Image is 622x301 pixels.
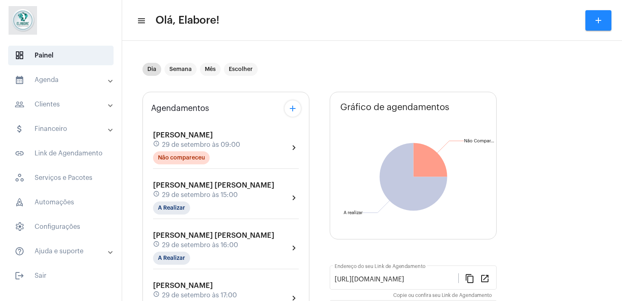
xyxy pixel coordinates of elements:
[464,139,494,143] text: Não Compar...
[153,232,274,239] span: [PERSON_NAME] [PERSON_NAME]
[15,246,109,256] mat-panel-title: Ajuda e suporte
[340,102,449,112] span: Gráfico de agendamentos
[153,190,160,199] mat-icon: schedule
[15,148,24,158] mat-icon: sidenav icon
[151,104,209,113] span: Agendamentos
[153,181,274,189] span: [PERSON_NAME] [PERSON_NAME]
[8,193,114,212] span: Automações
[288,104,298,113] mat-icon: add
[15,124,109,134] mat-panel-title: Financeiro
[15,197,24,207] span: sidenav icon
[5,70,122,90] mat-expansion-panel-header: sidenav iconAgenda
[162,241,238,249] span: 29 de setembro às 16:00
[465,273,475,283] mat-icon: content_copy
[162,191,238,199] span: 29 de setembro às 15:00
[5,241,122,261] mat-expansion-panel-header: sidenav iconAjuda e suporte
[393,293,492,299] mat-hint: Copie ou confira seu Link de Agendamento
[137,16,145,26] mat-icon: sidenav icon
[289,243,299,253] mat-icon: chevron_right
[15,75,24,85] mat-icon: sidenav icon
[15,124,24,134] mat-icon: sidenav icon
[200,63,221,76] mat-chip: Mês
[480,273,490,283] mat-icon: open_in_new
[8,217,114,237] span: Configurações
[15,222,24,232] span: sidenav icon
[164,63,197,76] mat-chip: Semana
[15,75,109,85] mat-panel-title: Agenda
[153,252,190,265] mat-chip: A Realizar
[8,168,114,188] span: Serviços e Pacotes
[335,276,458,283] input: Link
[153,241,160,250] mat-icon: schedule
[8,46,114,65] span: Painel
[344,210,363,215] text: A realizar
[15,51,24,60] span: sidenav icon
[153,282,213,289] span: [PERSON_NAME]
[155,14,219,27] span: Olá, Elabore!
[5,95,122,114] mat-expansion-panel-header: sidenav iconClientes
[8,266,114,286] span: Sair
[153,140,160,149] mat-icon: schedule
[153,201,190,215] mat-chip: A Realizar
[7,4,39,37] img: 4c6856f8-84c7-1050-da6c-cc5081a5dbaf.jpg
[153,291,160,300] mat-icon: schedule
[162,292,237,299] span: 29 de setembro às 17:00
[153,151,210,164] mat-chip: Não compareceu
[15,100,109,109] mat-panel-title: Clientes
[594,15,603,25] mat-icon: add
[289,143,299,153] mat-icon: chevron_right
[15,100,24,109] mat-icon: sidenav icon
[224,63,258,76] mat-chip: Escolher
[162,141,240,148] span: 29 de setembro às 09:00
[15,173,24,183] span: sidenav icon
[15,246,24,256] mat-icon: sidenav icon
[15,271,24,281] mat-icon: sidenav icon
[8,144,114,163] span: Link de Agendamento
[5,119,122,139] mat-expansion-panel-header: sidenav iconFinanceiro
[153,131,213,139] span: [PERSON_NAME]
[142,63,161,76] mat-chip: Dia
[289,193,299,203] mat-icon: chevron_right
